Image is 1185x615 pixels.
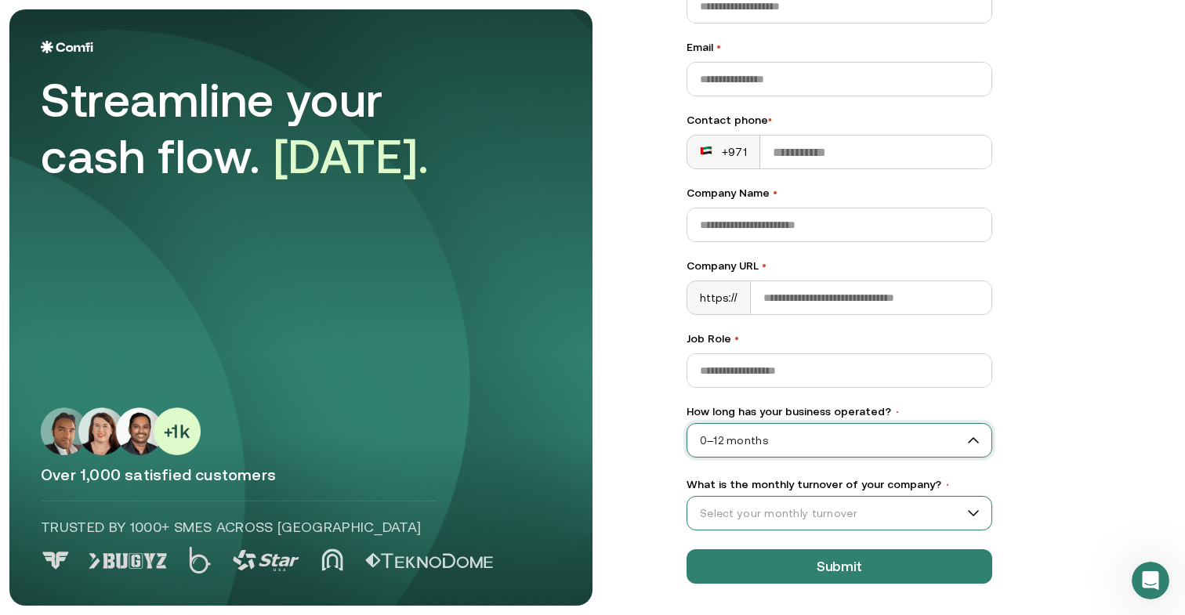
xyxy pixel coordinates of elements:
p: Over 1,000 satisfied customers [41,465,561,485]
span: 0–12 months [687,429,991,452]
img: Logo 0 [41,552,71,570]
span: • [734,332,739,345]
div: https:// [687,281,751,314]
label: Company URL [687,258,992,274]
img: Logo 5 [365,553,493,569]
label: Company Name [687,185,992,201]
label: How long has your business operated? [687,403,992,420]
p: Trusted by 1000+ SMEs across [GEOGRAPHIC_DATA] [41,517,437,537]
img: Logo 1 [89,553,167,569]
label: What is the monthly turnover of your company? [687,476,992,493]
div: +971 [700,144,747,160]
span: • [944,479,951,490]
div: Contact phone [687,112,992,128]
button: Submit [687,549,992,584]
div: Streamline your cash flow. [41,72,480,185]
span: • [773,186,777,199]
img: Logo [41,41,93,53]
img: Logo 3 [233,550,299,571]
span: • [768,114,772,126]
span: • [762,259,766,272]
iframe: Intercom live chat [1132,562,1169,599]
label: Email [687,39,992,56]
img: Logo 4 [321,548,343,571]
span: • [894,407,901,418]
label: Job Role [687,331,992,347]
img: Logo 2 [189,547,211,573]
span: [DATE]. [274,129,429,183]
span: • [716,41,721,53]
